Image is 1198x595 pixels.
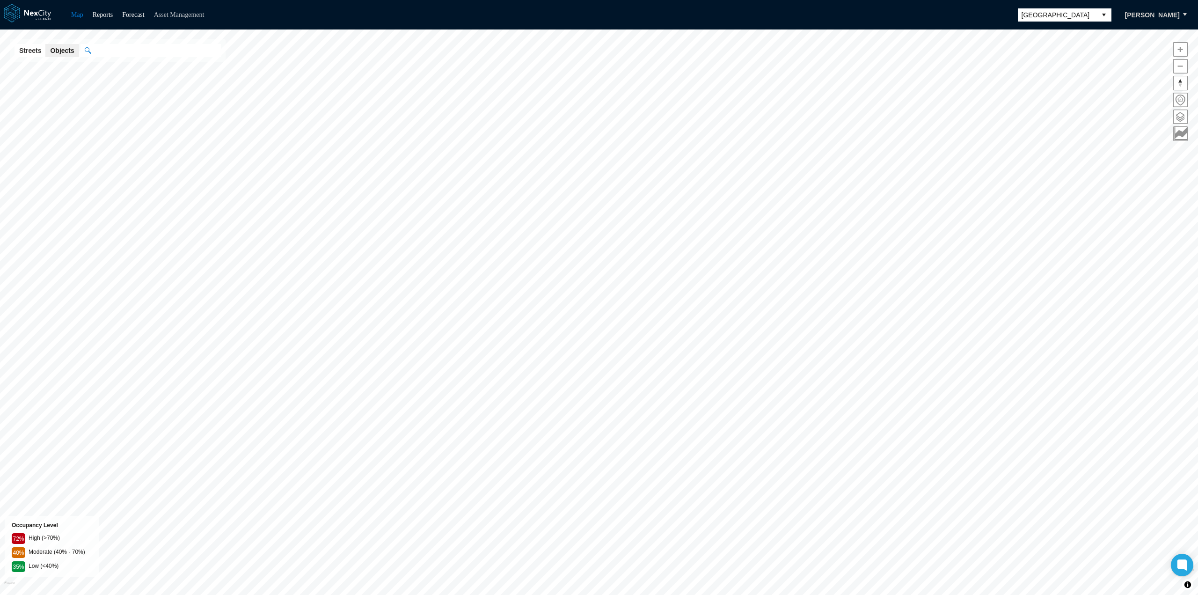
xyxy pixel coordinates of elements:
[15,44,46,57] button: Streets
[154,11,205,18] a: Asset Management
[1022,10,1093,20] span: [GEOGRAPHIC_DATA]
[1173,110,1188,124] button: Layers management
[1182,579,1193,590] button: Toggle attribution
[1173,59,1188,73] button: Zoom out
[50,46,74,55] span: Objects
[1173,93,1188,107] button: Home
[12,533,25,544] div: 72%
[12,521,92,530] div: Occupancy Level
[19,46,41,55] span: Streets
[4,581,15,592] a: Mapbox homepage
[45,44,79,57] button: Objects
[71,11,83,18] a: Map
[122,11,144,18] a: Forecast
[93,11,113,18] a: Reports
[29,547,92,558] div: Moderate (40% - 70%)
[12,561,25,572] div: 35%
[1185,580,1191,590] span: Toggle attribution
[1173,42,1188,57] button: Zoom in
[1125,10,1180,20] span: [PERSON_NAME]
[1173,126,1188,141] button: Key metrics
[1173,76,1188,90] button: Reset bearing to north
[1115,7,1190,23] button: [PERSON_NAME]
[1096,8,1111,22] button: select
[29,533,92,544] div: High (>70%)
[29,561,92,572] div: Low (<40%)
[1174,43,1187,56] span: Zoom in
[12,547,25,558] div: 40%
